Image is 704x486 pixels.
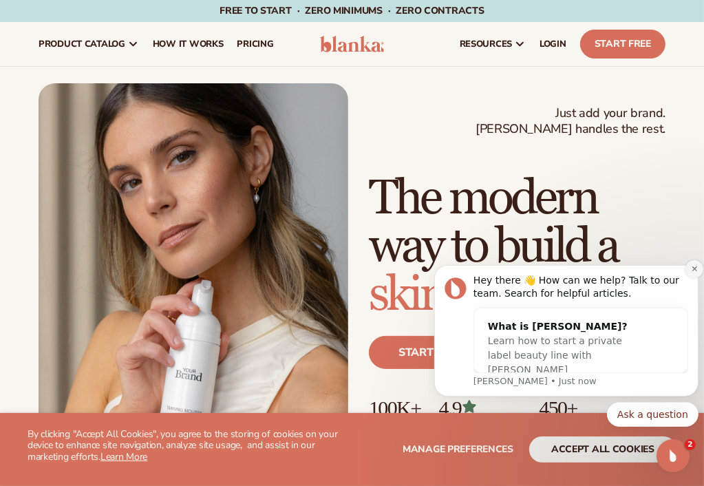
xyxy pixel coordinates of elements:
[230,22,280,66] a: pricing
[460,39,512,50] span: resources
[153,39,224,50] span: How It Works
[237,39,273,50] span: pricing
[39,83,348,474] img: Female holding tanning mousse.
[369,397,425,419] p: 100K+
[533,22,573,66] a: LOGIN
[580,30,665,59] a: Start Free
[685,439,696,450] span: 2
[39,39,125,50] span: product catalog
[529,436,676,463] button: accept all cookies
[369,336,492,369] a: Start free
[100,450,147,463] a: Learn More
[453,22,533,66] a: resources
[403,436,513,463] button: Manage preferences
[540,39,566,50] span: LOGIN
[146,22,231,66] a: How It Works
[657,439,690,472] iframe: Intercom live chat
[28,429,352,463] p: By clicking "Accept All Cookies", you agree to the storing of cookies on your device to enhance s...
[403,443,513,456] span: Manage preferences
[476,105,665,138] span: Just add your brand. [PERSON_NAME] handles the rest.
[220,4,484,17] span: Free to start · ZERO minimums · ZERO contracts
[32,22,146,66] a: product catalog
[429,253,704,435] iframe: Intercom notifications message
[369,175,665,319] h1: The modern way to build a brand
[369,266,530,324] span: skin care
[320,36,384,52] img: logo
